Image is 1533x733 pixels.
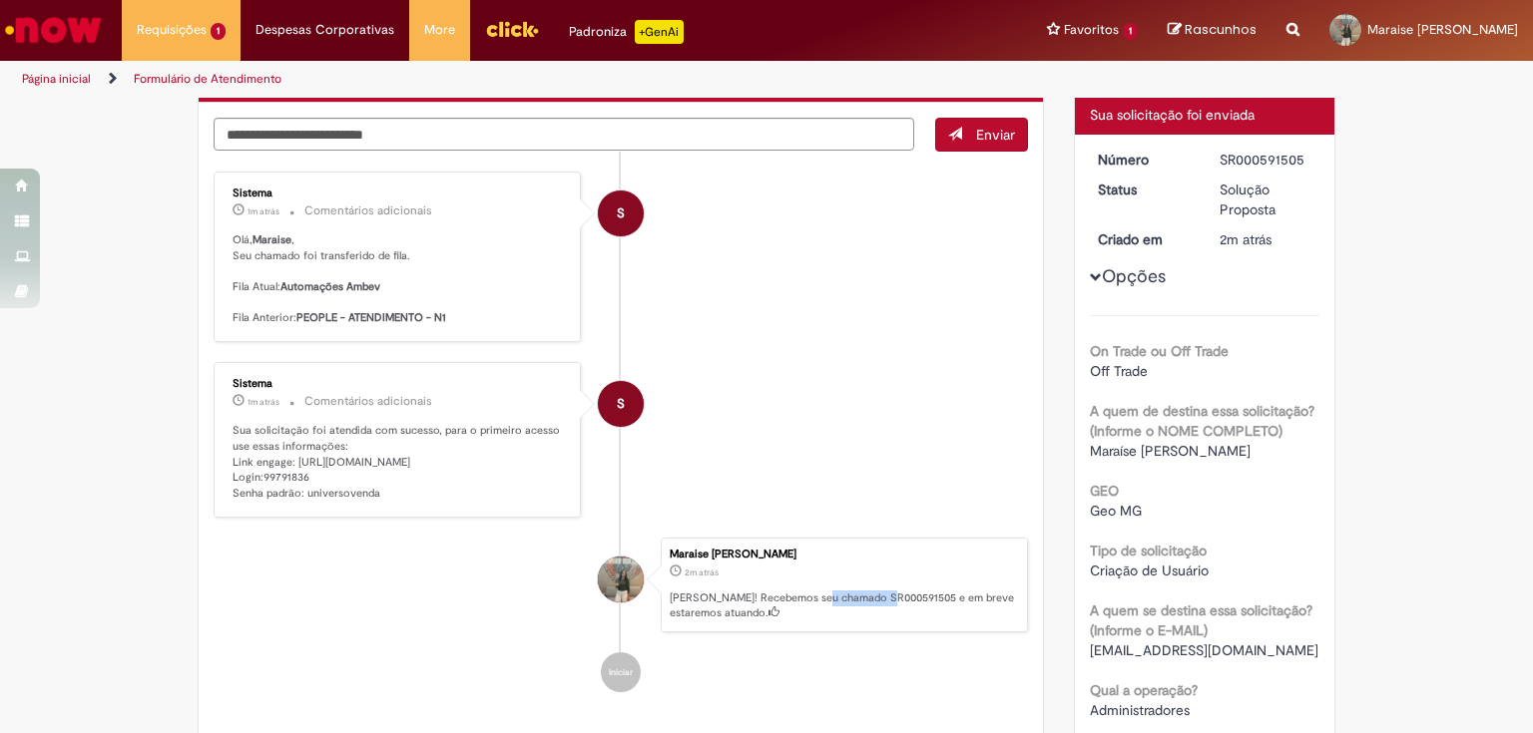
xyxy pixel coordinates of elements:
dt: Criado em [1083,229,1206,249]
div: System [598,190,644,236]
div: SR000591505 [1220,150,1312,170]
b: Tipo de solicitação [1090,542,1207,559]
time: 29/09/2025 12:06:38 [248,396,279,408]
span: 1m atrás [248,205,279,217]
button: Enviar [935,118,1028,152]
b: On Trade ou Off Trade [1090,342,1229,360]
div: Maraise [PERSON_NAME] [670,549,1017,560]
span: Criação de Usuário [1090,561,1209,579]
b: PEOPLE - ATENDIMENTO - N1 [296,310,446,325]
span: Requisições [137,20,207,40]
div: Padroniza [569,20,684,44]
ul: Trilhas de página [15,61,1007,98]
b: Qual a operação? [1090,681,1198,699]
time: 29/09/2025 12:06:34 [1220,230,1272,248]
span: Administradores [1090,701,1190,719]
img: ServiceNow [2,10,105,50]
span: 1 [211,23,226,40]
div: Sistema [233,378,565,390]
small: Comentários adicionais [304,393,432,410]
div: Maraise Cristina Nonato Viana [598,556,644,602]
dt: Número [1083,150,1206,170]
p: [PERSON_NAME]! Recebemos seu chamado SR000591505 e em breve estaremos atuando. [670,590,1017,621]
span: 2m atrás [1220,230,1272,248]
span: More [424,20,455,40]
b: A quem se destina essa solicitação? (Informe o E-MAIL) [1090,601,1312,639]
span: Favoritos [1064,20,1119,40]
a: Rascunhos [1168,21,1257,40]
span: Rascunhos [1185,20,1257,39]
p: Olá, , Seu chamado foi transferido de fila. Fila Atual: Fila Anterior: [233,232,565,326]
b: Maraise [253,232,291,247]
p: +GenAi [635,20,684,44]
span: Maraise [PERSON_NAME] [1367,21,1518,38]
a: Formulário de Atendimento [134,71,281,87]
span: Maraíse [PERSON_NAME] [1090,442,1251,460]
span: Geo MG [1090,502,1142,520]
span: 1m atrás [248,396,279,408]
li: Maraise Cristina Nonato Viana [214,538,1028,633]
time: 29/09/2025 12:06:34 [685,566,719,578]
div: Solução Proposta [1220,180,1312,219]
span: S [617,380,625,428]
img: click_logo_yellow_360x200.png [485,14,539,44]
textarea: Digite sua mensagem aqui... [214,118,914,152]
div: Sistema [233,187,565,199]
time: 29/09/2025 12:06:42 [248,205,279,217]
span: Enviar [976,126,1015,144]
dt: Status [1083,180,1206,199]
span: Despesas Corporativas [255,20,394,40]
b: A quem de destina essa solicitação? (Informe o NOME COMPLETO) [1090,402,1314,440]
span: 1 [1123,23,1138,40]
span: S [617,189,625,237]
ul: Histórico de tíquete [214,152,1028,712]
span: [EMAIL_ADDRESS][DOMAIN_NAME] [1090,641,1318,659]
p: Sua solicitação foi atendida com sucesso, para o primeiro acesso use essas informações: Link enga... [233,423,565,502]
span: Off Trade [1090,362,1148,380]
div: 29/09/2025 12:06:34 [1220,229,1312,249]
b: GEO [1090,482,1119,500]
span: 2m atrás [685,566,719,578]
div: System [598,381,644,427]
b: Automações Ambev [280,279,380,294]
a: Página inicial [22,71,91,87]
small: Comentários adicionais [304,202,432,219]
span: Sua solicitação foi enviada [1090,106,1255,124]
